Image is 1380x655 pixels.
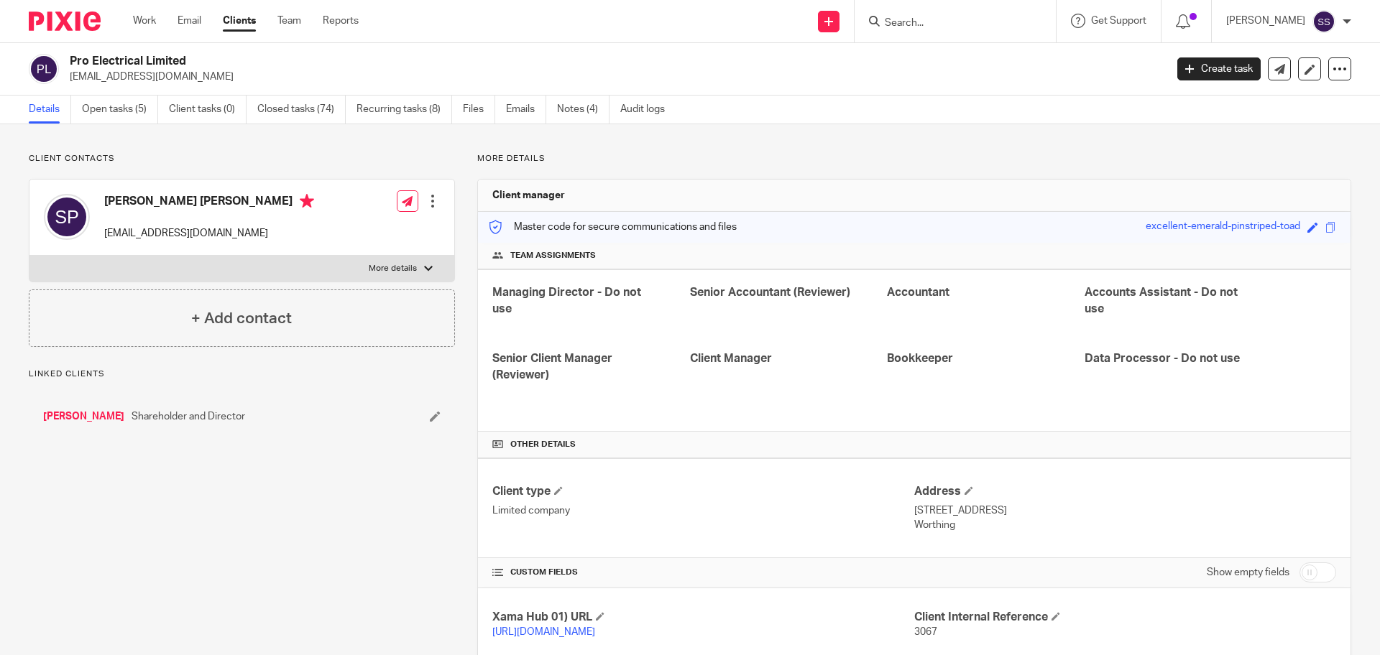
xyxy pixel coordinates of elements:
[492,567,914,578] h4: CUSTOM FIELDS
[257,96,346,124] a: Closed tasks (74)
[965,486,973,495] span: Edit Address
[489,220,737,234] p: Master code for secure communications and files
[1085,353,1240,364] span: Data Processor - Do not use
[1207,565,1289,580] label: Show empty fields
[169,96,247,124] a: Client tasks (0)
[82,96,158,124] a: Open tasks (5)
[510,439,576,450] span: Other details
[557,96,609,124] a: Notes (4)
[620,96,676,124] a: Audit logs
[914,503,1336,518] p: [STREET_ADDRESS]
[1091,16,1146,26] span: Get Support
[492,484,914,499] h4: Client type
[914,627,937,637] span: 3067
[1268,57,1291,80] a: Send new email
[43,409,124,424] a: [PERSON_NAME]
[1146,219,1300,236] div: excellent-emerald-pinstriped-toad
[492,287,641,315] span: Managing Director - Do not use
[29,368,455,380] p: Linked clients
[300,194,314,208] i: Primary
[133,14,156,28] a: Work
[29,54,59,84] img: svg%3E
[223,14,256,28] a: Clients
[463,96,495,124] a: Files
[178,14,201,28] a: Email
[510,250,596,261] span: Team assignments
[492,353,612,381] span: Senior Client Manager (Reviewer)
[1325,222,1336,233] span: Copy to clipboard
[1085,287,1238,315] span: Accounts Assistant - Do not use
[492,503,914,518] p: Limited company
[492,188,565,203] h3: Client manager
[914,610,1336,625] h4: Client Internal Reference
[492,610,914,625] h4: Xama Hub 01) URL
[887,287,949,298] span: Accountant
[1226,14,1305,28] p: [PERSON_NAME]
[914,484,1336,499] h4: Address
[29,96,71,124] a: Details
[29,11,101,31] img: Pixie
[887,353,953,364] span: Bookkeeper
[369,263,417,274] p: More details
[492,627,595,637] a: [URL][DOMAIN_NAME]
[914,518,1336,532] p: Worthing
[883,17,1013,30] input: Search
[506,96,546,124] a: Emails
[690,287,850,298] span: Senior Accountant (Reviewer)
[1052,612,1060,621] span: Edit Client Internal Reference
[477,153,1351,164] p: More details
[1177,57,1261,80] a: Create task
[191,307,292,330] h4: + Add contact
[44,194,90,240] img: svg%3E
[132,409,245,424] span: Shareholder and Director
[70,54,939,69] h2: Pro Electrical Limited
[356,96,452,124] a: Recurring tasks (8)
[1312,10,1335,33] img: svg%3E
[1298,57,1321,80] a: Edit client
[70,70,1156,84] p: [EMAIL_ADDRESS][DOMAIN_NAME]
[323,14,359,28] a: Reports
[596,612,604,621] span: Edit Xama Hub 01) URL
[554,486,563,495] span: Change Client type
[690,353,772,364] span: Client Manager
[1307,222,1318,233] span: Edit code
[104,194,314,212] h4: [PERSON_NAME] [PERSON_NAME]
[29,153,455,164] p: Client contacts
[277,14,301,28] a: Team
[104,226,314,241] p: [EMAIL_ADDRESS][DOMAIN_NAME]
